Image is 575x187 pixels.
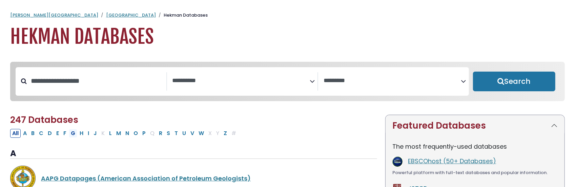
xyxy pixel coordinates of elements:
div: Powerful platform with full-text databases and popular information. [392,169,558,176]
textarea: Search [172,77,310,85]
button: Filter Results V [188,129,196,138]
nav: breadcrumb [10,12,565,19]
button: Filter Results F [61,129,68,138]
a: EBSCOhost (50+ Databases) [408,157,496,165]
button: Filter Results L [107,129,114,138]
button: Filter Results W [197,129,206,138]
button: Filter Results O [131,129,140,138]
h1: Hekman Databases [10,25,565,48]
textarea: Search [324,77,461,85]
h3: A [10,149,377,159]
button: Filter Results C [37,129,45,138]
button: Filter Results B [29,129,37,138]
button: Filter Results H [78,129,85,138]
button: Featured Databases [386,115,564,136]
p: The most frequently-used databases [392,142,558,151]
button: Filter Results Z [222,129,229,138]
button: Filter Results A [21,129,29,138]
li: Hekman Databases [156,12,208,19]
button: Filter Results N [123,129,131,138]
input: Search database by title or keyword [27,75,166,87]
a: AAPG Datapages (American Association of Petroleum Geologists) [41,174,251,183]
button: Filter Results S [165,129,172,138]
button: All [10,129,21,138]
nav: Search filters [10,62,565,101]
span: 247 Databases [10,114,78,126]
button: Filter Results I [86,129,91,138]
button: Filter Results E [54,129,61,138]
a: [GEOGRAPHIC_DATA] [106,12,156,18]
button: Submit for Search Results [473,72,556,91]
button: Filter Results T [172,129,180,138]
button: Filter Results R [157,129,164,138]
button: Filter Results P [140,129,148,138]
button: Filter Results D [46,129,54,138]
button: Filter Results U [180,129,188,138]
div: Alpha-list to filter by first letter of database name [10,129,239,137]
button: Filter Results J [91,129,99,138]
a: [PERSON_NAME][GEOGRAPHIC_DATA] [10,12,98,18]
button: Filter Results G [69,129,77,138]
button: Filter Results M [114,129,123,138]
